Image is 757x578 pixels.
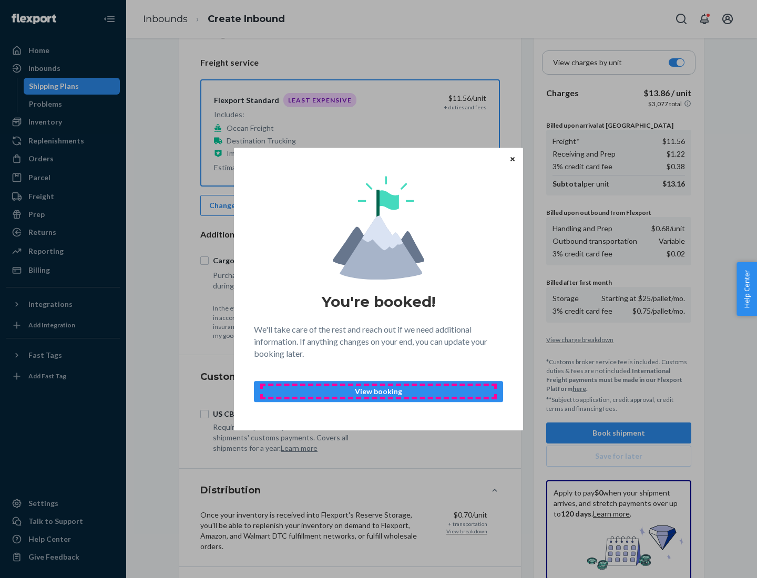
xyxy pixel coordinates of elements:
img: svg+xml,%3Csvg%20viewBox%3D%220%200%20174%20197%22%20fill%3D%22none%22%20xmlns%3D%22http%3A%2F%2F... [333,176,424,280]
h1: You're booked! [322,292,435,311]
p: We'll take care of the rest and reach out if we need additional information. If anything changes ... [254,324,503,360]
button: Close [507,153,518,164]
p: View booking [263,386,494,397]
button: View booking [254,381,503,402]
